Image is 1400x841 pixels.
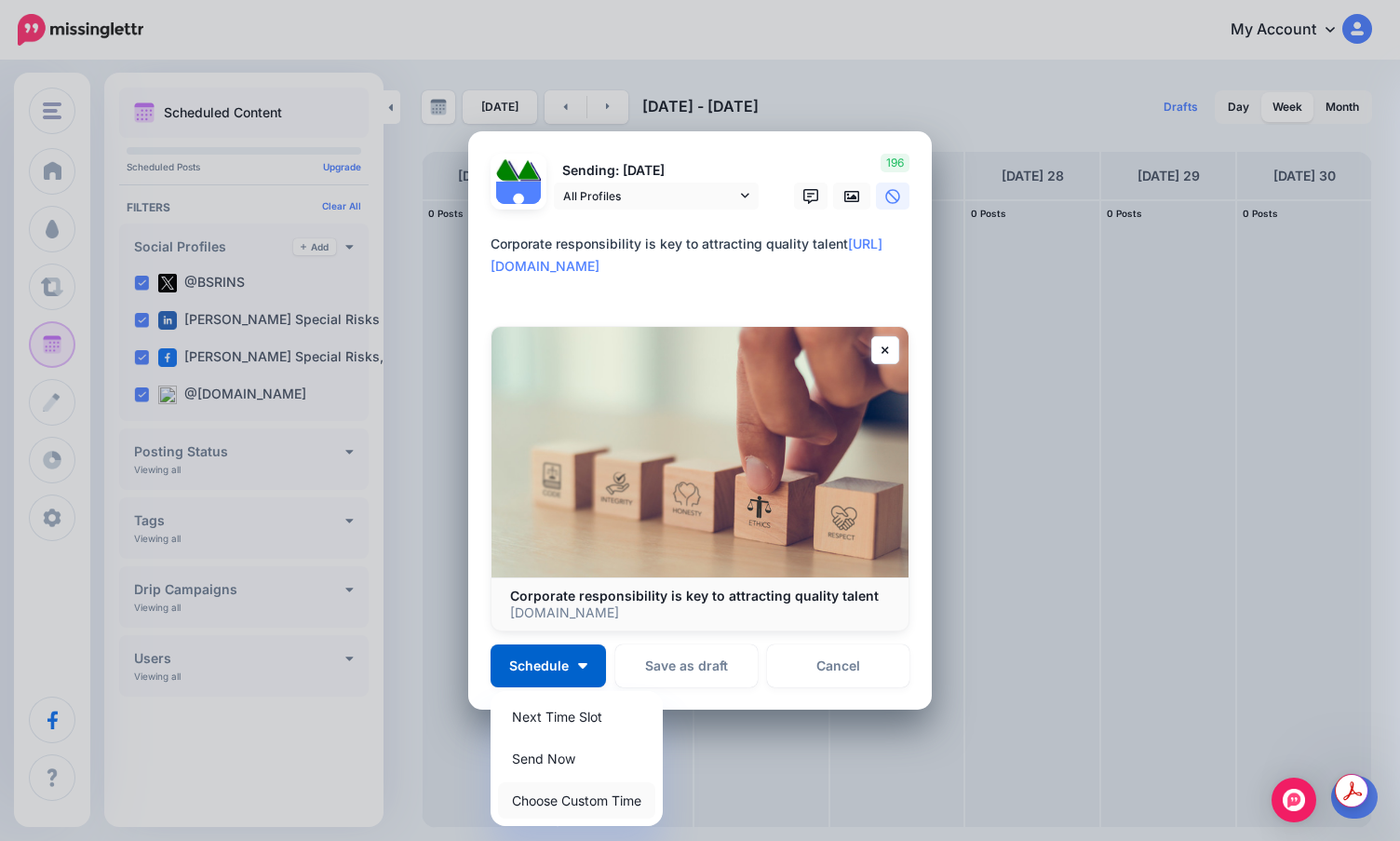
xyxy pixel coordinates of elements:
img: arrow-down-white.png [578,663,587,669]
a: Choose Custom Time [498,782,655,819]
button: Save as draft [615,644,758,687]
span: Schedule [509,659,569,672]
div: Corporate responsibility is key to attracting quality talent [491,233,919,278]
p: All unsent social profiles for this post will use this new time. [639,784,910,827]
p: Set a time from the left if you'd like to send this post at a specific time. [639,732,910,775]
a: Send Now [498,740,655,777]
a: Next Time Slot [498,699,655,735]
b: Corporate responsibility is key to attracting quality talent [510,588,879,604]
div: Open Intercom Messenger [1272,778,1316,822]
button: Schedule [491,644,606,687]
div: Schedule [491,691,663,826]
a: Cancel [767,644,909,687]
a: All Profiles [554,183,759,210]
p: Sending: [DATE] [554,160,759,182]
span: 196 [881,154,909,172]
img: 1Q3z5d12-75797.jpg [518,159,541,182]
p: [DOMAIN_NAME] [510,604,890,621]
img: Corporate responsibility is key to attracting quality talent [491,327,909,577]
img: user_default_image.png [496,182,541,226]
img: 379531_475505335829751_837246864_n-bsa122537.jpg [496,159,518,182]
span: All Profiles [563,186,736,206]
